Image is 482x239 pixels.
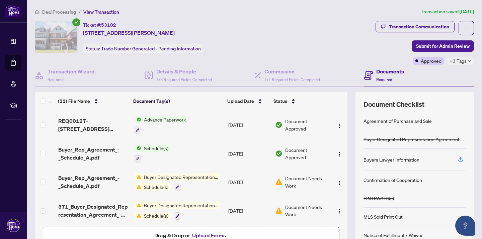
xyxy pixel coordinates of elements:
[376,77,392,82] span: Required
[35,10,39,14] span: home
[285,175,328,189] span: Document Needs Work
[83,21,116,29] div: Ticket #:
[134,145,141,152] img: Status Icon
[337,123,342,129] img: Logo
[334,148,345,159] button: Logo
[5,5,21,17] img: logo
[101,22,116,28] span: 53102
[226,168,272,197] td: [DATE]
[275,150,283,157] img: Document Status
[264,77,320,82] span: 1/1 Required Fields Completed
[134,202,141,209] img: Status Icon
[83,29,175,37] span: [STREET_ADDRESS][PERSON_NAME]
[141,116,188,123] span: Advance Paperwork
[79,8,81,16] li: /
[58,146,129,162] span: Buyer_Rep_Agreement_-_Schedule_A.pdf
[275,121,283,129] img: Document Status
[48,67,95,75] h4: Transaction Wizard
[7,219,20,232] img: Profile Icon
[134,202,221,220] button: Status IconBuyer Designated Representation AgreementStatus IconSchedule(s)
[421,57,441,64] span: Approved
[334,205,345,216] button: Logo
[134,173,141,181] img: Status Icon
[156,77,212,82] span: 3/3 Required Fields Completed
[337,209,342,214] img: Logo
[83,44,204,53] div: Status:
[364,100,424,109] span: Document Checklist
[225,92,271,110] th: Upload Date
[72,18,80,26] span: check-circle
[134,173,221,191] button: Status IconBuyer Designated Representation AgreementStatus IconSchedule(s)
[141,173,221,181] span: Buyer Designated Representation Agreement
[364,231,423,239] div: Notice of Fulfillment / Waiver
[83,9,119,15] span: View Transaction
[131,92,225,110] th: Document Tag(s)
[416,41,470,51] span: Submit for Admin Review
[273,97,287,105] span: Status
[285,117,328,132] span: Document Approved
[58,203,129,219] span: 371_Buyer_Designated_Representation_Agreement_-_PropTx-[PERSON_NAME].pdf
[334,177,345,187] button: Logo
[421,8,474,16] article: Transaction saved [DATE]
[376,67,404,75] h4: Documents
[58,97,90,105] span: (22) File Name
[35,21,77,53] img: IMG-40761740_1.jpg
[468,59,471,63] span: down
[134,183,141,191] img: Status Icon
[464,26,469,30] span: ellipsis
[275,207,283,214] img: Document Status
[134,212,141,219] img: Status Icon
[134,116,188,134] button: Status IconAdvance Paperwork
[226,196,272,225] td: [DATE]
[271,92,329,110] th: Status
[58,117,129,133] span: REQ00127-[STREET_ADDRESS][PERSON_NAME]pdf
[337,152,342,157] img: Logo
[42,9,76,15] span: Deal Processing
[134,145,171,163] button: Status IconSchedule(s)
[156,67,212,75] h4: Details & People
[264,67,320,75] h4: Commission
[412,40,474,52] button: Submit for Admin Review
[227,97,254,105] span: Upload Date
[285,146,328,161] span: Document Approved
[141,212,171,219] span: Schedule(s)
[58,174,129,190] span: Buyer_Rep_Agreement_-_Schedule_A.pdf
[364,213,403,220] div: MLS Sold Print Out
[334,120,345,130] button: Logo
[337,180,342,186] img: Logo
[134,116,141,123] img: Status Icon
[141,145,171,152] span: Schedule(s)
[285,203,328,218] span: Document Needs Work
[55,92,131,110] th: (22) File Name
[226,139,272,168] td: [DATE]
[364,156,419,163] div: Buyers Lawyer Information
[364,176,422,184] div: Confirmation of Cooperation
[389,21,449,32] div: Transaction Communication
[101,46,201,52] span: Trade Number Generated - Pending Information
[141,183,171,191] span: Schedule(s)
[376,21,455,32] button: Transaction Communication
[226,110,272,139] td: [DATE]
[364,117,432,125] div: Agreement of Purchase and Sale
[364,136,460,143] div: Buyer Designated Representation Agreement
[364,195,394,202] div: FINTRAC ID(s)
[48,77,64,82] span: Required
[275,178,283,186] img: Document Status
[141,202,221,209] span: Buyer Designated Representation Agreement
[455,216,475,236] button: Open asap
[450,57,467,65] span: +3 Tags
